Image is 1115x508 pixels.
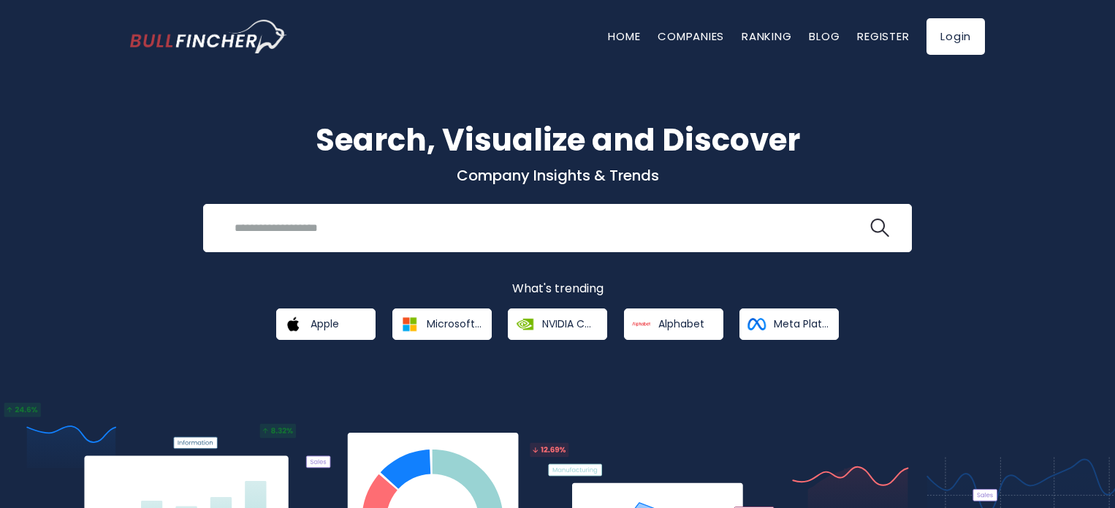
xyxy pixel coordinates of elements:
[130,20,287,53] img: bullfincher logo
[658,29,724,44] a: Companies
[926,18,985,55] a: Login
[857,29,909,44] a: Register
[130,117,985,163] h1: Search, Visualize and Discover
[311,317,339,330] span: Apple
[624,308,723,340] a: Alphabet
[130,166,985,185] p: Company Insights & Trends
[774,317,829,330] span: Meta Platforms
[130,20,287,53] a: Go to homepage
[392,308,492,340] a: Microsoft Corporation
[130,281,985,297] p: What's trending
[809,29,840,44] a: Blog
[427,317,482,330] span: Microsoft Corporation
[739,308,839,340] a: Meta Platforms
[870,219,889,238] img: search icon
[658,317,704,330] span: Alphabet
[742,29,791,44] a: Ranking
[508,308,607,340] a: NVIDIA Corporation
[542,317,597,330] span: NVIDIA Corporation
[608,29,640,44] a: Home
[276,308,376,340] a: Apple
